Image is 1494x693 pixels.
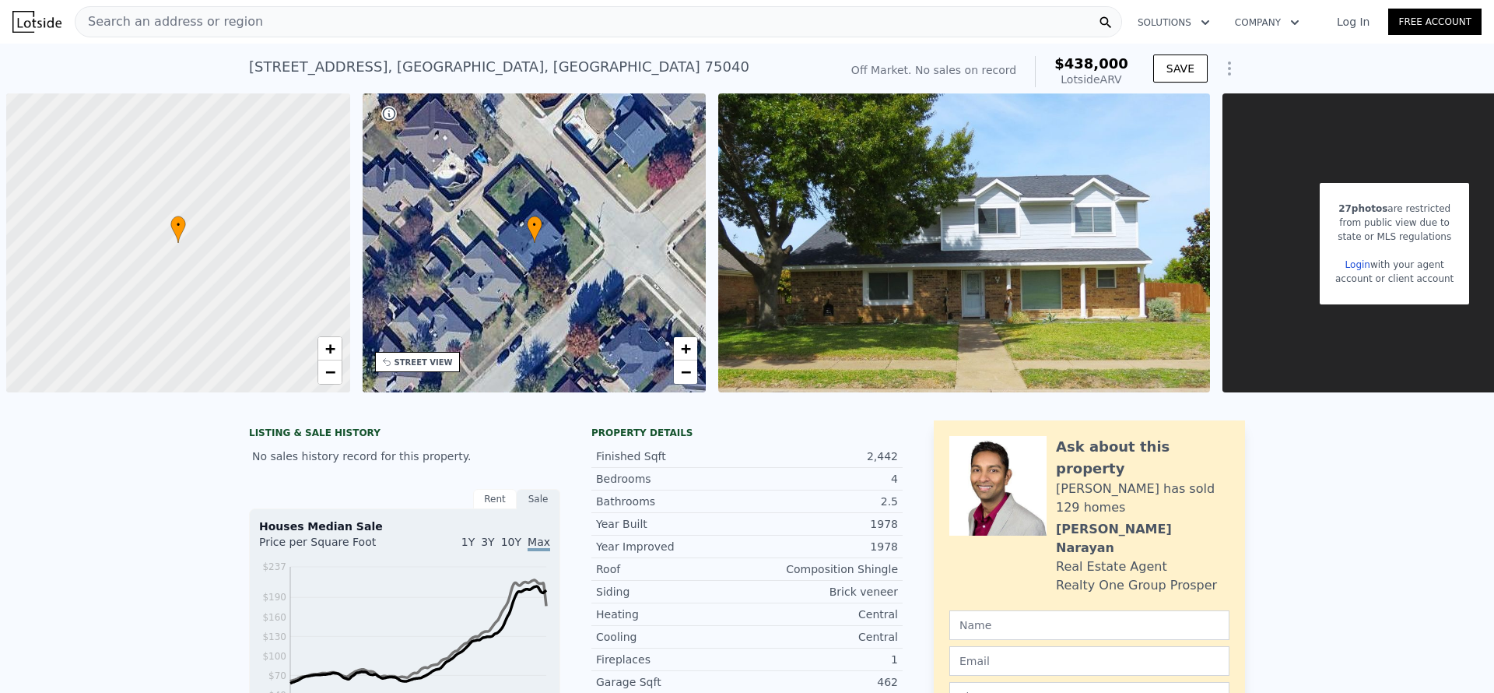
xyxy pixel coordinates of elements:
tspan: $130 [262,631,286,642]
div: 1978 [747,539,898,554]
div: are restricted [1335,202,1454,216]
div: account or client account [1335,272,1454,286]
a: Zoom in [318,337,342,361]
div: [PERSON_NAME] has sold 129 homes [1056,480,1229,517]
div: Price per Square Foot [259,534,405,559]
div: • [527,216,542,243]
div: • [170,216,186,243]
input: Name [949,610,1229,640]
span: 10Y [501,536,521,548]
div: Year Built [596,516,747,532]
div: 462 [747,674,898,690]
span: 1Y [461,536,475,548]
div: 2,442 [747,449,898,464]
img: Lotside [12,11,61,33]
button: Solutions [1125,9,1222,37]
tspan: $237 [262,561,286,572]
span: • [527,218,542,232]
button: Show Options [1214,53,1245,84]
div: Composition Shingle [747,561,898,577]
a: Zoom out [674,361,697,384]
div: Ask about this property [1056,436,1229,480]
span: + [324,339,335,358]
span: • [170,218,186,232]
tspan: $160 [262,612,286,623]
div: Houses Median Sale [259,519,550,534]
div: Brick veneer [747,584,898,600]
div: Fireplaces [596,652,747,667]
div: Property details [591,427,903,439]
input: Email [949,646,1229,676]
div: Real Estate Agent [1056,558,1167,576]
span: Max [528,536,550,551]
img: Sale: null Parcel: 112504319 [718,93,1210,392]
a: Free Account [1388,9,1482,35]
span: 27 photos [1338,203,1387,214]
div: Lotside ARV [1054,72,1128,87]
div: 2.5 [747,494,898,509]
tspan: $70 [268,670,286,681]
div: [PERSON_NAME] Narayan [1056,520,1229,558]
div: Bathrooms [596,494,747,509]
div: Finished Sqft [596,449,747,464]
div: [STREET_ADDRESS] , [GEOGRAPHIC_DATA] , [GEOGRAPHIC_DATA] 75040 [249,56,749,78]
div: state or MLS regulations [1335,230,1454,244]
div: Bedrooms [596,471,747,487]
div: No sales history record for this property. [249,442,560,470]
tspan: $100 [262,651,286,662]
div: Garage Sqft [596,674,747,690]
a: Log In [1318,14,1388,30]
span: − [681,362,691,382]
a: Login [1345,259,1370,270]
div: from public view due to [1335,216,1454,230]
div: LISTING & SALE HISTORY [249,427,560,442]
button: Company [1222,9,1312,37]
div: Siding [596,584,747,600]
div: Sale [517,489,560,509]
span: + [681,339,691,358]
button: SAVE [1153,55,1208,83]
tspan: $190 [262,592,286,603]
div: Realty One Group Prosper [1056,576,1217,595]
span: − [324,362,335,382]
div: Roof [596,561,747,577]
div: Rent [473,489,517,509]
div: STREET VIEW [395,357,453,368]
div: Off Market. No sales on record [851,62,1016,78]
span: $438,000 [1054,55,1128,72]
span: with your agent [1370,259,1444,270]
div: Central [747,607,898,622]
div: Central [747,629,898,645]
div: Year Improved [596,539,747,554]
div: 1978 [747,516,898,532]
span: Search an address or region [75,12,263,31]
a: Zoom in [674,337,697,361]
div: 1 [747,652,898,667]
a: Zoom out [318,361,342,384]
div: Heating [596,607,747,622]
div: 4 [747,471,898,487]
span: 3Y [481,536,494,548]
div: Cooling [596,629,747,645]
